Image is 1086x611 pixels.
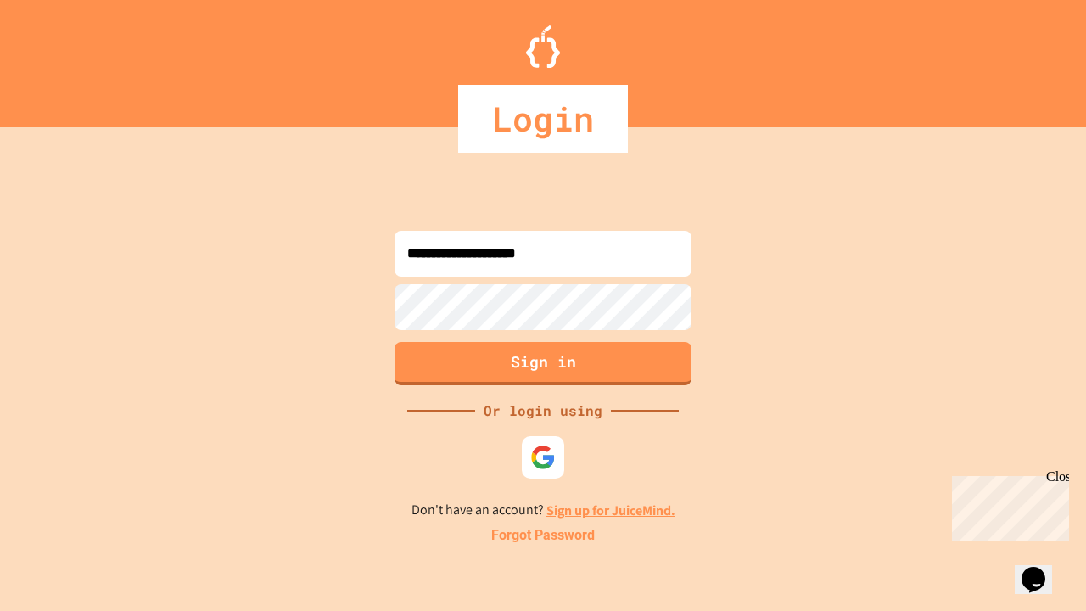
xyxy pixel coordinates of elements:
a: Forgot Password [491,525,595,546]
p: Don't have an account? [411,500,675,521]
img: Logo.svg [526,25,560,68]
div: Chat with us now!Close [7,7,117,108]
iframe: chat widget [1015,543,1069,594]
button: Sign in [395,342,691,385]
a: Sign up for JuiceMind. [546,502,675,519]
div: Or login using [475,401,611,421]
iframe: chat widget [945,469,1069,541]
div: Login [458,85,628,153]
img: google-icon.svg [530,445,556,470]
